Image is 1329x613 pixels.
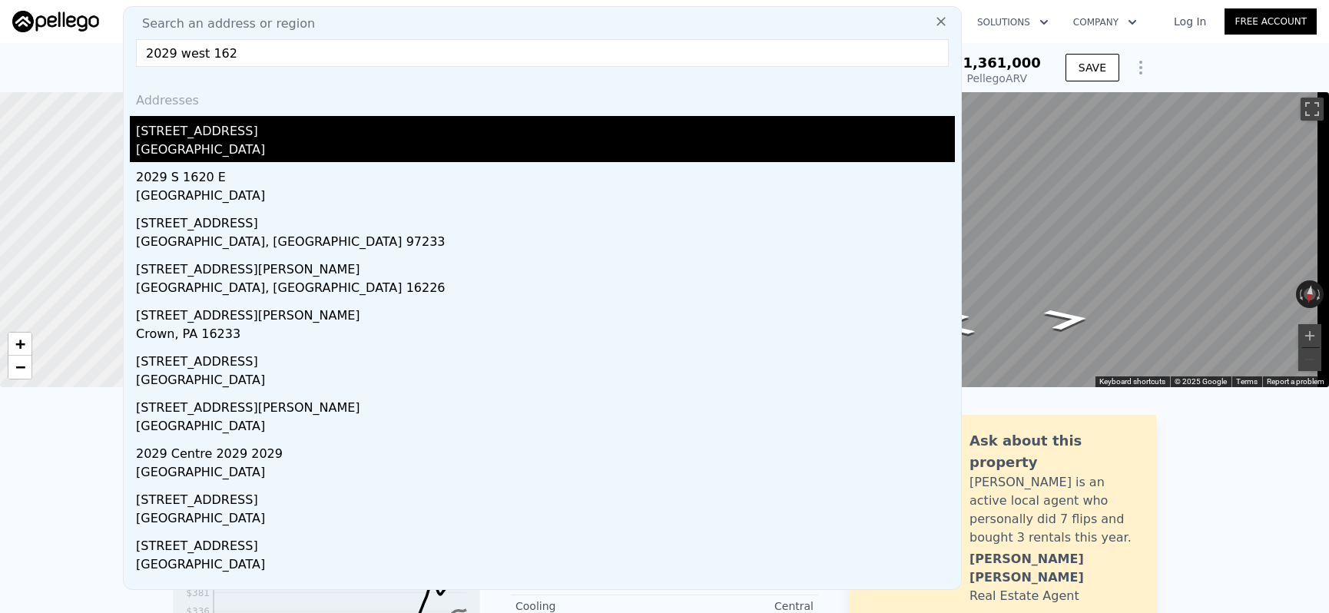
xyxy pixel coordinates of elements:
div: [GEOGRAPHIC_DATA] [136,417,955,439]
span: + [15,334,25,353]
div: Pellego ARV [953,71,1041,86]
div: [STREET_ADDRESS][PERSON_NAME] [136,393,955,417]
button: Rotate counterclockwise [1296,280,1304,308]
button: Show Options [1125,52,1156,83]
div: [PERSON_NAME] [PERSON_NAME] [969,550,1141,587]
a: Zoom out [8,356,31,379]
span: $1,361,000 [953,55,1041,71]
button: Keyboard shortcuts [1099,376,1165,387]
button: Toggle fullscreen view [1301,98,1324,121]
path: Go West, E Vista Dr [1025,303,1109,336]
div: [GEOGRAPHIC_DATA], [GEOGRAPHIC_DATA] 16226 [136,279,955,300]
div: [STREET_ADDRESS] [136,485,955,509]
a: Terms [1236,377,1258,386]
div: [GEOGRAPHIC_DATA] [136,141,955,162]
div: Addresses [130,79,955,116]
div: [STREET_ADDRESS] [136,208,955,233]
button: Rotate clockwise [1316,280,1324,308]
button: Solutions [965,8,1061,36]
span: © 2025 Google [1175,377,1227,386]
span: − [15,357,25,376]
div: 2029 S 1620 E [136,162,955,187]
div: Map [703,92,1329,387]
div: Real Estate Agent [969,587,1079,605]
a: Free Account [1225,8,1317,35]
button: Zoom in [1298,324,1321,347]
div: [GEOGRAPHIC_DATA] [136,509,955,531]
div: Ask about this property [969,430,1141,473]
div: [STREET_ADDRESS][PERSON_NAME] [136,300,955,325]
div: [GEOGRAPHIC_DATA] [136,371,955,393]
button: Company [1061,8,1149,36]
div: [GEOGRAPHIC_DATA] [136,555,955,577]
div: [GEOGRAPHIC_DATA] [136,463,955,485]
div: Crown, PA 16233 [136,325,955,346]
img: Pellego [12,11,99,32]
input: Enter an address, city, region, neighborhood or zip code [136,39,949,67]
div: 2029 Centre 2029 2029 [136,439,955,463]
div: Street View [703,92,1329,387]
div: [STREET_ADDRESS] [136,531,955,555]
a: Log In [1155,14,1225,29]
div: [GEOGRAPHIC_DATA] [136,187,955,208]
button: Zoom out [1298,348,1321,371]
span: Search an address or region [130,15,315,33]
div: [STREET_ADDRESS] [136,116,955,141]
tspan: $381 [186,588,210,598]
button: SAVE [1066,54,1119,81]
div: [STREET_ADDRESS][PERSON_NAME] [136,254,955,279]
a: Zoom in [8,333,31,356]
div: [STREET_ADDRESS] [136,346,955,371]
a: Report a problem [1267,377,1324,386]
button: Reset the view [1302,280,1317,309]
div: [PERSON_NAME] is an active local agent who personally did 7 flips and bought 3 rentals this year. [969,473,1141,547]
div: [GEOGRAPHIC_DATA], [GEOGRAPHIC_DATA] 97233 [136,233,955,254]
